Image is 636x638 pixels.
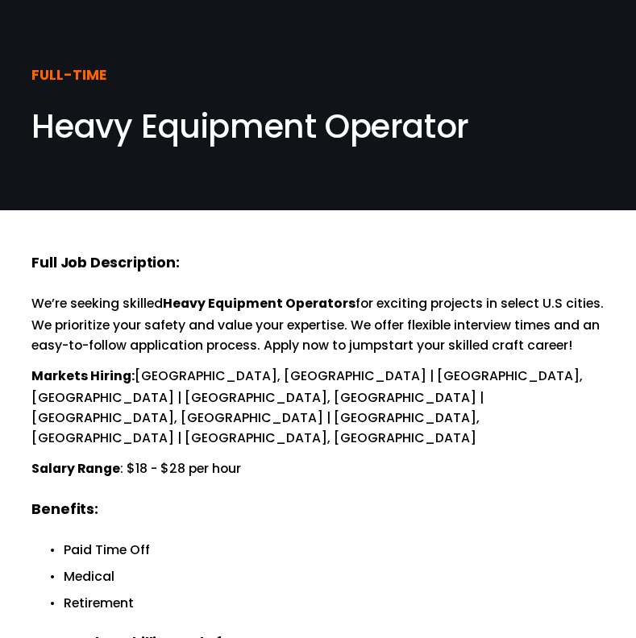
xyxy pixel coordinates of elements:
[64,566,604,586] p: Medical
[31,459,120,481] strong: Salary Range
[31,366,604,449] p: [GEOGRAPHIC_DATA], [GEOGRAPHIC_DATA] | [GEOGRAPHIC_DATA], [GEOGRAPHIC_DATA] | [GEOGRAPHIC_DATA], ...
[163,294,355,316] strong: Heavy Equipment Operators
[64,540,604,560] p: Paid Time Off
[31,104,468,149] span: Heavy Equipment Operator
[31,293,604,356] p: We’re seeking skilled for exciting projects in select U.S cities. We prioritize your safety and v...
[31,458,604,480] p: : $18 - $28 per hour
[31,64,106,89] strong: FULL-TIME
[31,251,179,276] strong: Full Job Description:
[64,593,604,613] p: Retirement
[31,498,98,523] strong: Benefits:
[31,367,135,388] strong: Markets Hiring:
